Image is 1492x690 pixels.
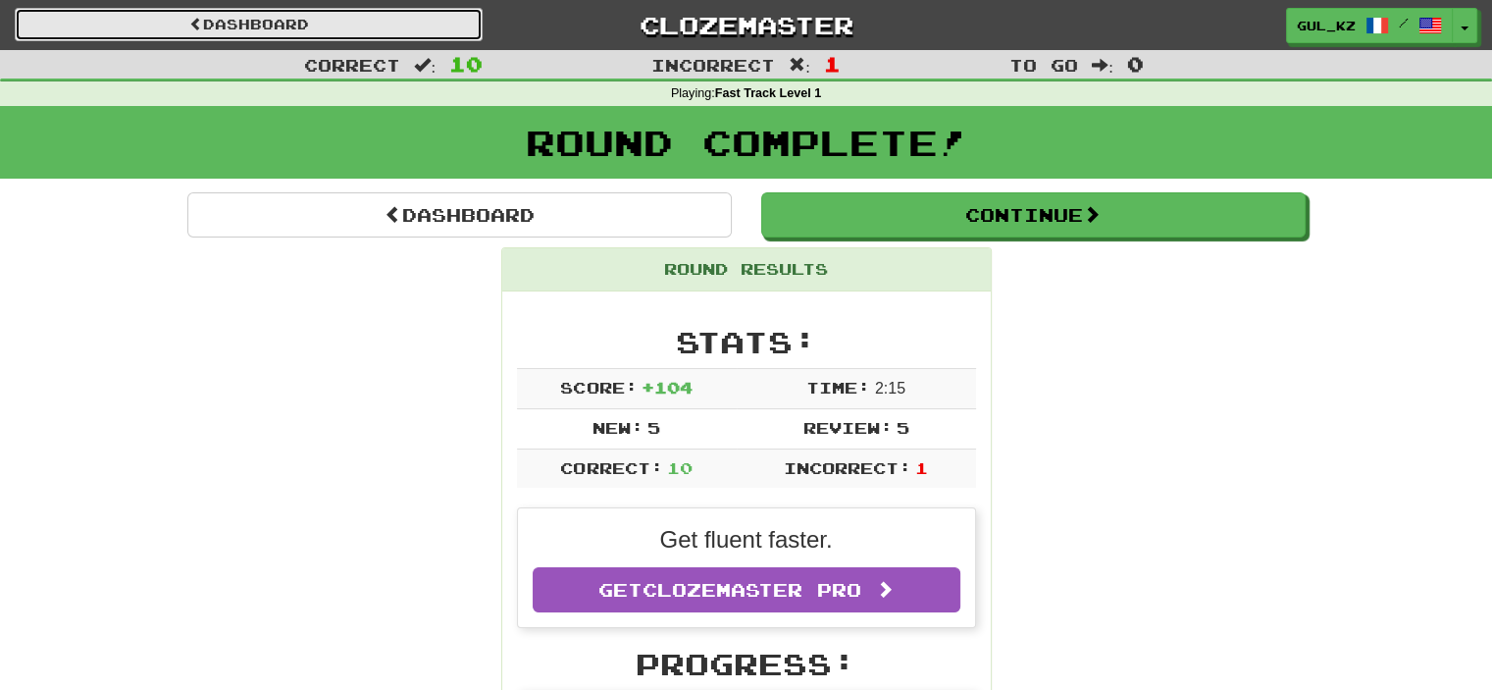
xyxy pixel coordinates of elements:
span: : [414,57,436,74]
span: 0 [1127,52,1144,76]
span: New: [592,418,643,437]
span: Gul_kz [1297,17,1356,34]
strong: Fast Track Level 1 [715,86,822,100]
span: : [1092,57,1113,74]
a: Clozemaster [512,8,980,42]
span: Incorrect: [784,458,911,477]
p: Get fluent faster. [533,523,960,557]
span: To go [1009,55,1078,75]
a: GetClozemaster Pro [533,567,960,612]
span: Score: [560,378,637,397]
span: Clozemaster Pro [643,579,861,601]
span: 10 [667,458,693,477]
span: / [1399,16,1409,29]
h2: Progress: [517,648,976,680]
div: Round Results [502,248,991,292]
span: 10 [449,52,483,76]
span: Review: [802,418,892,437]
span: 5 [647,418,660,437]
button: Continue [761,192,1306,238]
span: 5 [897,418,909,437]
h1: Round Complete! [7,123,1485,162]
span: 1 [915,458,928,477]
span: Time: [806,378,870,397]
span: Incorrect [651,55,775,75]
span: : [789,57,810,74]
a: Gul_kz / [1286,8,1453,43]
h2: Stats: [517,326,976,358]
span: 1 [824,52,841,76]
span: 2 : 15 [875,380,905,397]
span: Correct [304,55,400,75]
span: + 104 [642,378,693,397]
a: Dashboard [15,8,483,41]
span: Correct: [560,458,662,477]
a: Dashboard [187,192,732,238]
